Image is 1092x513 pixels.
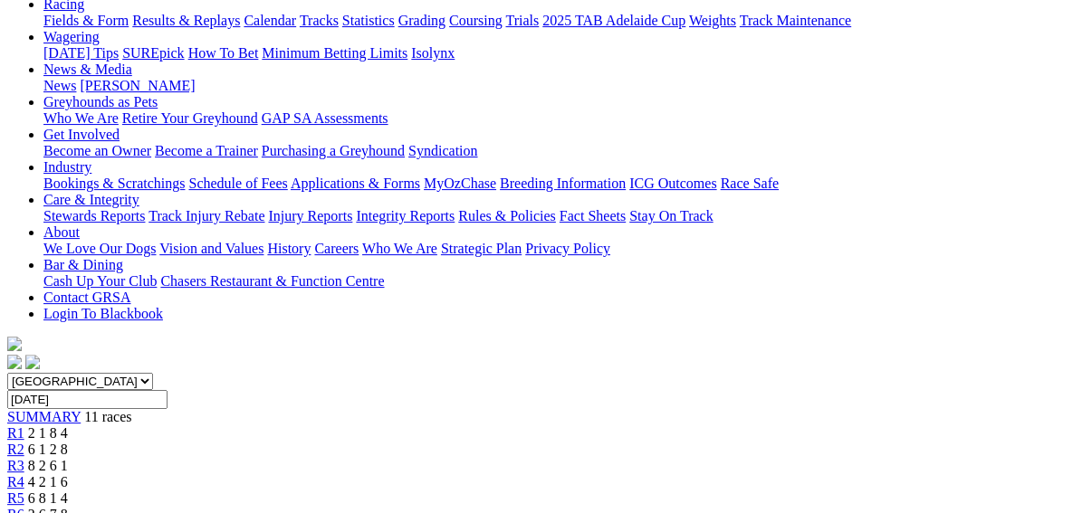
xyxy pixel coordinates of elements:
[449,13,503,28] a: Coursing
[7,355,22,369] img: facebook.svg
[7,442,24,457] a: R2
[43,78,76,93] a: News
[7,425,24,441] a: R1
[441,241,522,256] a: Strategic Plan
[362,241,437,256] a: Who We Are
[43,94,158,109] a: Greyhounds as Pets
[28,474,68,489] span: 4 2 1 6
[267,241,311,256] a: History
[411,45,455,61] a: Isolynx
[160,273,384,289] a: Chasers Restaurant & Function Centre
[500,176,626,191] a: Breeding Information
[424,176,496,191] a: MyOzChase
[43,192,139,207] a: Care & Integrity
[300,13,339,28] a: Tracks
[25,355,40,369] img: twitter.svg
[7,409,81,424] a: SUMMARY
[148,208,264,223] a: Track Injury Rebate
[28,425,68,441] span: 2 1 8 4
[43,241,156,256] a: We Love Our Dogs
[132,13,240,28] a: Results & Replays
[542,13,685,28] a: 2025 TAB Adelaide Cup
[28,442,68,457] span: 6 1 2 8
[629,208,713,223] a: Stay On Track
[43,273,1085,290] div: Bar & Dining
[28,458,68,473] span: 8 2 6 1
[155,143,258,158] a: Become a Trainer
[43,208,145,223] a: Stewards Reports
[7,337,22,351] img: logo-grsa-white.png
[43,224,80,240] a: About
[122,110,258,126] a: Retire Your Greyhound
[43,306,163,321] a: Login To Blackbook
[43,143,1085,159] div: Get Involved
[188,45,259,61] a: How To Bet
[43,127,120,142] a: Get Involved
[398,13,445,28] a: Grading
[43,29,100,44] a: Wagering
[262,143,405,158] a: Purchasing a Greyhound
[689,13,736,28] a: Weights
[43,176,185,191] a: Bookings & Scratchings
[458,208,556,223] a: Rules & Policies
[188,176,287,191] a: Schedule of Fees
[43,45,1085,62] div: Wagering
[7,390,168,409] input: Select date
[43,78,1085,94] div: News & Media
[43,176,1085,192] div: Industry
[291,176,420,191] a: Applications & Forms
[244,13,296,28] a: Calendar
[740,13,851,28] a: Track Maintenance
[720,176,778,191] a: Race Safe
[43,257,123,272] a: Bar & Dining
[408,143,477,158] a: Syndication
[560,208,626,223] a: Fact Sheets
[7,474,24,489] a: R4
[7,458,24,473] a: R3
[268,208,352,223] a: Injury Reports
[43,110,1085,127] div: Greyhounds as Pets
[80,78,195,93] a: [PERSON_NAME]
[43,159,91,175] a: Industry
[314,241,359,256] a: Careers
[629,176,716,191] a: ICG Outcomes
[43,273,157,289] a: Cash Up Your Club
[356,208,455,223] a: Integrity Reports
[43,45,119,61] a: [DATE] Tips
[43,13,1085,29] div: Racing
[342,13,395,28] a: Statistics
[84,409,131,424] span: 11 races
[262,45,407,61] a: Minimum Betting Limits
[122,45,184,61] a: SUREpick
[43,13,129,28] a: Fields & Form
[525,241,610,256] a: Privacy Policy
[505,13,539,28] a: Trials
[43,143,151,158] a: Become an Owner
[159,241,263,256] a: Vision and Values
[28,490,68,506] span: 6 8 1 4
[262,110,388,126] a: GAP SA Assessments
[43,62,132,77] a: News & Media
[43,110,119,126] a: Who We Are
[43,241,1085,257] div: About
[7,490,24,506] a: R5
[43,208,1085,224] div: Care & Integrity
[43,290,130,305] a: Contact GRSA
